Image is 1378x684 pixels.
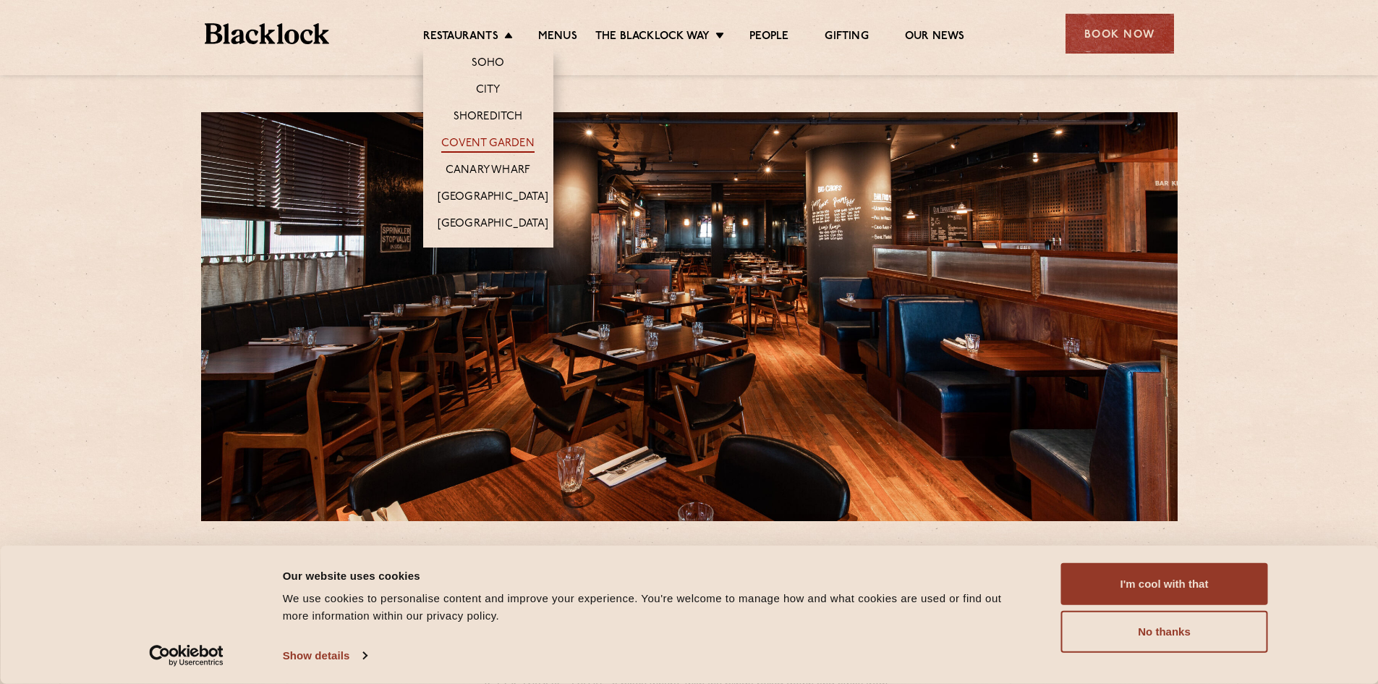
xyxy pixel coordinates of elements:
img: BL_Textured_Logo-footer-cropped.svg [205,23,330,44]
a: [GEOGRAPHIC_DATA] [438,190,548,206]
a: Show details [283,645,367,667]
div: Book Now [1066,14,1174,54]
button: No thanks [1061,611,1268,653]
a: Soho [472,56,505,72]
a: Restaurants [423,30,498,46]
a: [GEOGRAPHIC_DATA] [438,217,548,233]
a: People [749,30,788,46]
button: I'm cool with that [1061,563,1268,605]
div: Our website uses cookies [283,567,1029,584]
a: City [476,83,501,99]
a: Menus [538,30,577,46]
a: Usercentrics Cookiebot - opens in a new window [123,645,250,667]
a: Gifting [825,30,868,46]
a: Canary Wharf [446,164,530,180]
div: We use cookies to personalise content and improve your experience. You're welcome to manage how a... [283,590,1029,625]
a: The Blacklock Way [595,30,710,46]
a: Covent Garden [441,137,535,153]
a: Shoreditch [454,110,523,126]
a: Our News [905,30,965,46]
